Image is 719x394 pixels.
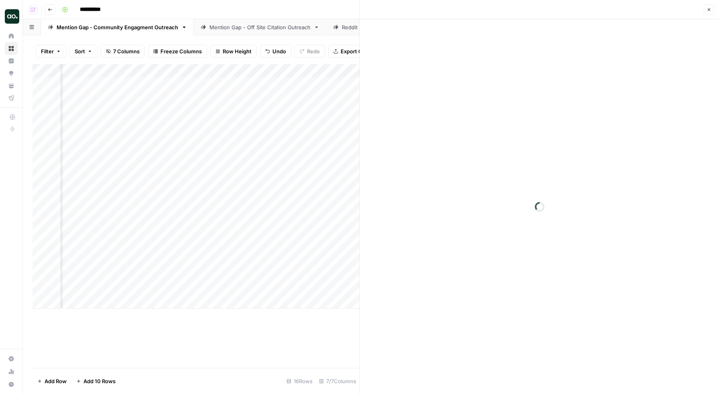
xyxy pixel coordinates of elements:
a: Your Data [5,79,18,92]
button: Help + Support [5,378,18,391]
span: Filter [41,47,54,55]
a: Browse [5,42,18,55]
button: Sort [69,45,97,58]
a: Settings [5,352,18,365]
a: Mention Gap - Community Engagment Outreach [41,19,194,35]
span: Redo [307,47,320,55]
span: Export CSV [341,47,369,55]
span: Sort [75,47,85,55]
button: Add 10 Rows [71,375,120,388]
div: Reddit [342,23,358,31]
img: Dillon Test Logo [5,9,19,24]
a: Reddit [326,19,374,35]
button: Row Height [210,45,257,58]
span: Add Row [45,377,67,385]
div: Mention Gap - Off Site Citation Outreach [209,23,311,31]
div: 7/7 Columns [316,375,359,388]
button: Freeze Columns [148,45,207,58]
span: Row Height [223,47,252,55]
a: Usage [5,365,18,378]
button: Workspace: Dillon Test [5,6,18,26]
button: Undo [260,45,291,58]
button: Export CSV [328,45,374,58]
button: 7 Columns [101,45,145,58]
span: 7 Columns [113,47,140,55]
span: Add 10 Rows [83,377,116,385]
a: Flightpath [5,92,18,105]
button: Add Row [32,375,71,388]
a: Opportunities [5,67,18,80]
button: Filter [36,45,66,58]
div: 16 Rows [283,375,316,388]
span: Undo [272,47,286,55]
button: Redo [295,45,325,58]
a: Mention Gap - Off Site Citation Outreach [194,19,326,35]
span: Freeze Columns [160,47,202,55]
a: Home [5,30,18,42]
a: Insights [5,55,18,67]
div: Mention Gap - Community Engagment Outreach [57,23,178,31]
